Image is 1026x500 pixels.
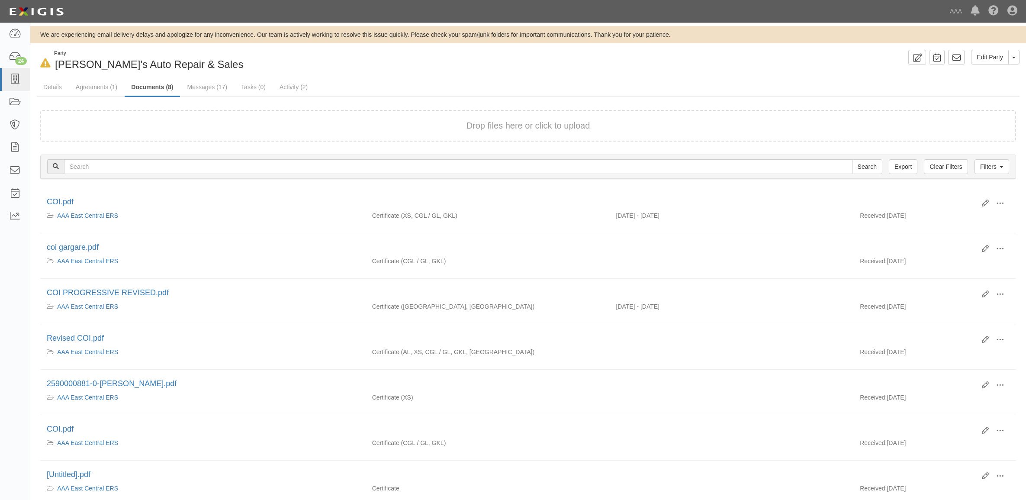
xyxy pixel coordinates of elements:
[47,257,359,265] div: AAA East Central ERS
[47,197,975,208] div: COI.pdf
[54,50,243,57] div: Party
[988,6,999,16] i: Help Center - Complianz
[47,469,975,481] div: [Untitled].pdf
[366,484,610,493] div: Certificate
[47,348,359,356] div: AAA East Central ERS
[47,302,359,311] div: AAA East Central ERS
[47,211,359,220] div: AAA East Central ERS
[57,212,118,219] a: AAA East Central ERS
[47,393,359,402] div: AAA East Central ERS
[6,4,66,19] img: logo-5460c22ac91f19d4615b14bd174203de0afe785f0fc80cf4dbbc73dc1793850b.png
[853,439,1016,452] div: [DATE]
[946,3,966,20] a: AAA
[609,439,853,439] div: Effective - Expiration
[853,302,1016,315] div: [DATE]
[57,439,118,446] a: AAA East Central ERS
[57,394,118,401] a: AAA East Central ERS
[366,393,610,402] div: Excess/Umbrella Liability
[57,348,118,355] a: AAA East Central ERS
[125,78,180,97] a: Documents (8)
[366,257,610,265] div: Commercial General Liability / Garage Liability Garage Keepers Liability
[57,303,118,310] a: AAA East Central ERS
[971,50,1009,65] a: Edit Party
[853,348,1016,361] div: [DATE]
[466,119,590,132] button: Drop files here or click to upload
[47,378,975,390] div: 2590000881-0-Mikes_Auto_Repair_Sa.pdf
[889,159,917,174] a: Export
[57,485,118,492] a: AAA East Central ERS
[366,439,610,447] div: Commercial General Liability / Garage Liability Garage Keepers Liability
[40,59,51,68] i: In Default since 08/15/2025
[860,393,887,402] p: Received:
[30,30,1026,39] div: We are experiencing email delivery delays and apologize for any inconvenience. Our team is active...
[366,211,610,220] div: Excess/Umbrella Liability Commercial General Liability / Garage Liability Garage Keepers Liability
[181,78,234,96] a: Messages (17)
[15,57,27,65] div: 24
[37,78,68,96] a: Details
[860,439,887,447] p: Received:
[860,211,887,220] p: Received:
[57,258,118,265] a: AAA East Central ERS
[55,58,243,70] span: [PERSON_NAME]'s Auto Repair & Sales
[860,484,887,493] p: Received:
[47,288,169,297] a: COI PROGRESSIVE REVISED.pdf
[47,484,359,493] div: AAA East Central ERS
[47,379,177,388] a: 2590000881-0-[PERSON_NAME].pdf
[47,439,359,447] div: AAA East Central ERS
[47,243,99,252] a: coi gargare.pdf
[853,257,1016,270] div: [DATE]
[860,257,887,265] p: Received:
[47,197,74,206] a: COI.pdf
[860,348,887,356] p: Received:
[273,78,314,96] a: Activity (2)
[64,159,852,174] input: Search
[69,78,124,96] a: Agreements (1)
[609,211,853,220] div: Effective 08/01/2024 - Expiration 08/01/2025
[47,287,975,299] div: COI PROGRESSIVE REVISED.pdf
[47,425,74,433] a: COI.pdf
[853,393,1016,406] div: [DATE]
[47,242,975,253] div: coi gargare.pdf
[366,302,610,311] div: Auto Liability On-Hook
[366,348,610,356] div: Auto Liability Excess/Umbrella Liability Commercial General Liability / Garage Liability Garage K...
[853,484,1016,497] div: [DATE]
[852,159,882,174] input: Search
[609,302,853,311] div: Effective 08/01/2024 - Expiration 08/01/2025
[37,50,522,72] div: Mike's Auto Repair & Sales
[47,333,975,344] div: Revised COI.pdf
[853,211,1016,224] div: [DATE]
[47,470,90,479] a: [Untitled].pdf
[924,159,968,174] a: Clear Filters
[47,334,104,342] a: Revised COI.pdf
[47,424,975,435] div: COI.pdf
[235,78,272,96] a: Tasks (0)
[860,302,887,311] p: Received:
[975,159,1009,174] a: Filters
